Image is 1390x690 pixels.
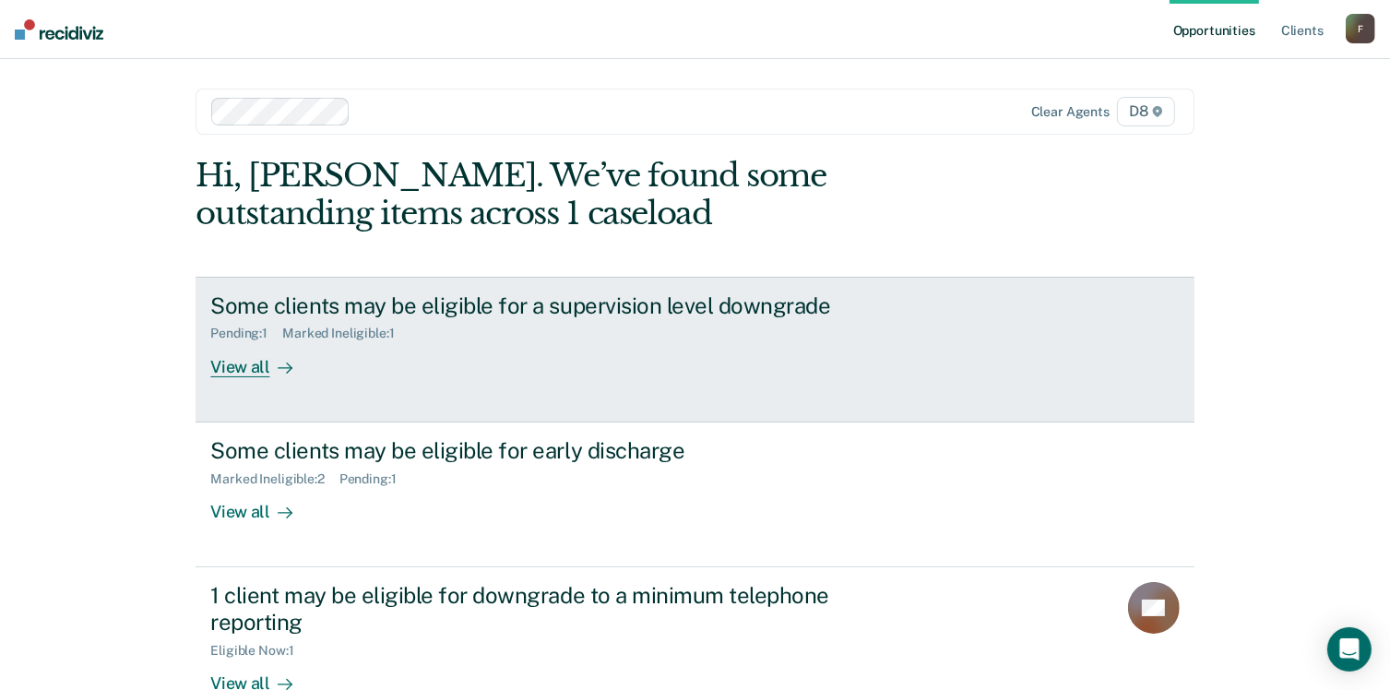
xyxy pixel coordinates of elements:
[210,486,314,522] div: View all
[1117,97,1175,126] span: D8
[210,582,858,636] div: 1 client may be eligible for downgrade to a minimum telephone reporting
[210,292,858,319] div: Some clients may be eligible for a supervision level downgrade
[210,326,282,341] div: Pending : 1
[196,422,1194,567] a: Some clients may be eligible for early dischargeMarked Ineligible:2Pending:1View all
[210,341,314,377] div: View all
[196,157,994,232] div: Hi, [PERSON_NAME]. We’ve found some outstanding items across 1 caseload
[1031,104,1110,120] div: Clear agents
[210,471,339,487] div: Marked Ineligible : 2
[339,471,411,487] div: Pending : 1
[210,643,308,659] div: Eligible Now : 1
[196,277,1194,422] a: Some clients may be eligible for a supervision level downgradePending:1Marked Ineligible:1View all
[282,326,409,341] div: Marked Ineligible : 1
[15,19,103,40] img: Recidiviz
[210,437,858,464] div: Some clients may be eligible for early discharge
[1346,14,1375,43] button: F
[1327,627,1372,672] div: Open Intercom Messenger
